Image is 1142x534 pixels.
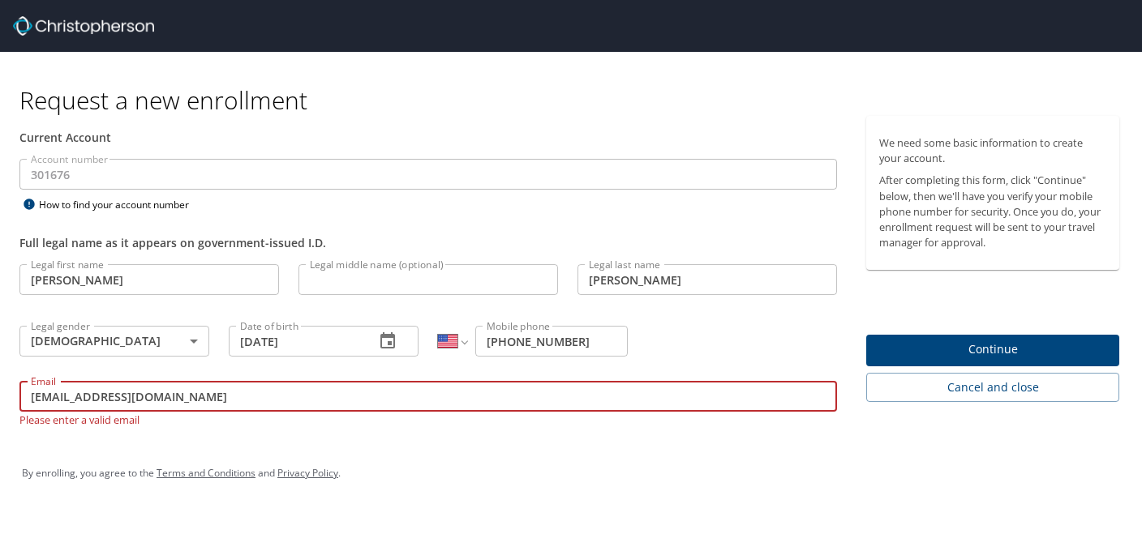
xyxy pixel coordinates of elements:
div: [DEMOGRAPHIC_DATA] [19,326,209,357]
p: After completing this form, click "Continue" below, then we'll have you verify your mobile phone ... [879,173,1106,250]
div: How to find your account number [19,194,222,215]
p: We need some basic information to create your account. [879,135,1106,166]
img: cbt logo [13,16,154,36]
div: Current Account [19,129,837,146]
button: Continue [866,335,1119,366]
div: By enrolling, you agree to the and . [22,453,1120,493]
p: Please enter a valid email [19,412,837,427]
span: Continue [879,340,1106,360]
span: Cancel and close [879,378,1106,398]
button: Cancel and close [866,373,1119,403]
a: Privacy Policy [277,466,338,480]
div: Full legal name as it appears on government-issued I.D. [19,234,837,251]
input: MM/DD/YYYY [229,326,362,357]
input: Enter phone number [475,326,628,357]
a: Terms and Conditions [157,466,255,480]
h1: Request a new enrollment [19,84,1132,116]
